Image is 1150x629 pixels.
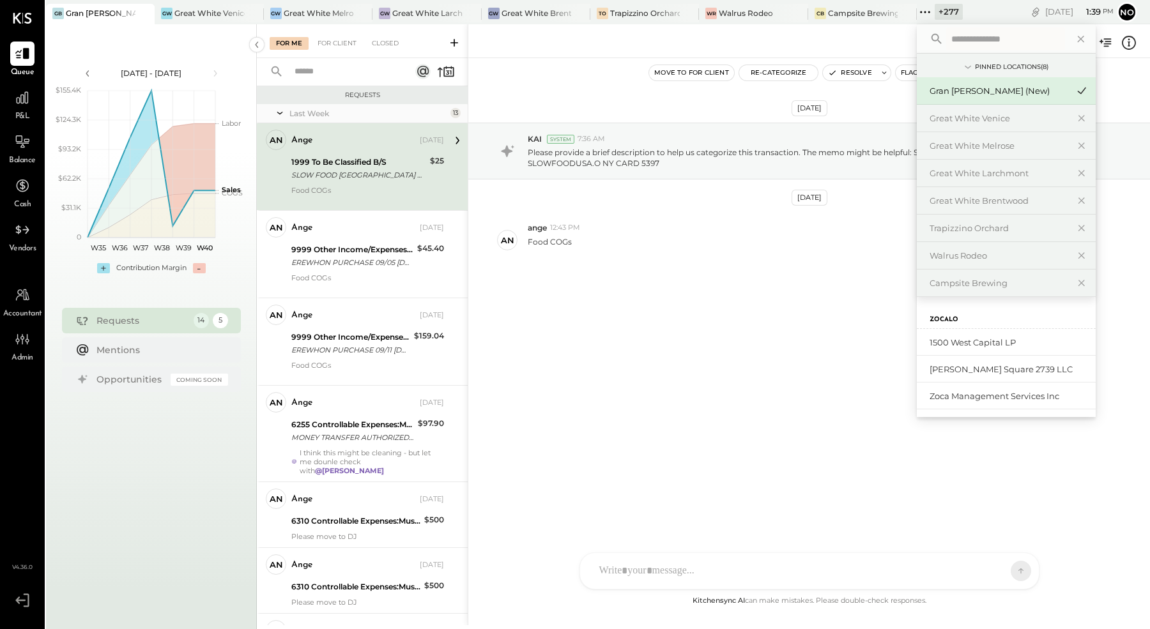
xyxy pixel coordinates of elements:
[930,85,1068,97] div: Gran [PERSON_NAME] (New)
[193,263,206,273] div: -
[213,313,228,328] div: 5
[222,119,241,128] text: Labor
[930,277,1068,289] div: Campsite Brewing
[975,63,1048,72] div: Pinned Locations ( 8 )
[300,448,444,475] div: I think this might be cleaning - but let me dounle check with
[420,310,444,321] div: [DATE]
[418,417,444,430] div: $97.90
[194,313,209,328] div: 14
[291,431,414,444] div: MONEY TRANSFER AUTHORIZED ON 09/12 VENMO *[PERSON_NAME] Visa Direct NY S465255783242128 CARD 5397
[424,513,444,526] div: $500
[1,174,44,211] a: Cash
[392,8,462,19] div: Great White Larchmont
[420,223,444,233] div: [DATE]
[291,331,410,344] div: 9999 Other Income/Expenses:To Be Classified
[52,8,64,19] div: GB
[58,144,81,153] text: $93.2K
[828,8,898,19] div: Campsite Brewing
[1045,6,1114,18] div: [DATE]
[414,330,444,342] div: $159.04
[97,68,206,79] div: [DATE] - [DATE]
[291,169,426,181] div: SLOW FOOD [GEOGRAPHIC_DATA] PURCHASE 08/26 [GEOGRAPHIC_DATA]O NY CARD 5397
[96,344,222,356] div: Mentions
[270,8,282,19] div: GW
[1,130,44,167] a: Balance
[171,374,228,386] div: Coming Soon
[930,337,1089,349] div: 1500 West Capital LP
[291,361,444,379] div: Food COGs
[11,67,34,79] span: Queue
[450,108,461,118] div: 13
[420,398,444,408] div: [DATE]
[270,134,283,146] div: an
[154,243,170,252] text: W38
[222,188,243,197] text: COGS
[291,515,420,527] div: 6310 Controllable Expenses:Music & DJ Expenses:Live Music / Jazz Expenses
[930,417,1089,429] div: Zoca Roseville Inc.
[3,308,42,320] span: Accountant
[528,147,1109,169] p: Please provide a brief description to help us categorize this transaction. The memo might be help...
[133,243,148,252] text: W37
[270,559,283,571] div: an
[930,315,958,324] label: Zocalo
[291,580,420,593] div: 6310 Controllable Expenses:Music & DJ Expenses:Live Music / Jazz Expenses
[739,65,818,80] button: Re-Categorize
[56,115,81,124] text: $124.3K
[815,8,826,19] div: CB
[222,185,241,194] text: Sales
[291,273,444,291] div: Food COGs
[502,8,571,19] div: Great White Brentwood
[649,65,734,80] button: Move to for client
[315,466,384,475] strong: @[PERSON_NAME]
[289,108,447,119] div: Last Week
[270,222,283,234] div: an
[291,559,312,572] div: ange
[528,133,542,144] span: KAI
[1029,5,1042,19] div: copy link
[96,373,164,386] div: Opportunities
[930,140,1068,152] div: Great White Melrose
[66,8,135,19] div: Gran [PERSON_NAME] (New)
[528,236,572,258] p: Food COGs
[420,135,444,146] div: [DATE]
[291,243,413,256] div: 9999 Other Income/Expenses:To Be Classified
[896,65,969,80] button: Flag as Blocker
[61,203,81,212] text: $31.1K
[792,100,827,116] div: [DATE]
[291,493,312,506] div: ange
[291,532,444,541] div: Please move to DJ
[823,65,877,80] button: Resolve
[1,327,44,364] a: Admin
[291,309,312,322] div: ange
[58,174,81,183] text: $62.2K
[1,86,44,123] a: P&L
[116,263,187,273] div: Contribution Margin
[9,243,36,255] span: Vendors
[930,390,1089,402] div: Zoca Management Services Inc
[547,135,574,144] div: System
[597,8,608,19] div: TO
[935,4,963,20] div: + 277
[196,243,212,252] text: W40
[291,418,414,431] div: 6255 Controllable Expenses:Marketing & Advertising:Marketing & Public Relations
[379,8,390,19] div: GW
[488,8,500,19] div: GW
[291,134,312,147] div: ange
[430,155,444,167] div: $25
[792,190,827,206] div: [DATE]
[1,218,44,255] a: Vendors
[9,155,36,167] span: Balance
[270,397,283,409] div: an
[550,223,580,233] span: 12:43 PM
[270,37,309,50] div: For Me
[291,397,312,409] div: ange
[175,243,191,252] text: W39
[111,243,127,252] text: W36
[11,352,33,364] span: Admin
[930,250,1068,262] div: Walrus Rodeo
[610,8,680,19] div: Trapizzino Orchard
[270,493,283,505] div: an
[15,111,30,123] span: P&L
[270,309,283,321] div: an
[284,8,353,19] div: Great White Melrose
